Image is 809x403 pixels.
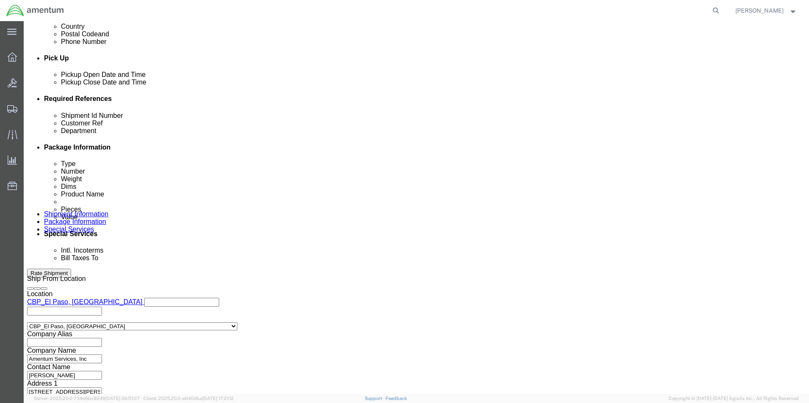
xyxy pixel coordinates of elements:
span: Server: 2025.20.0-734e5bc92d9 [34,396,140,401]
img: logo [6,4,64,17]
span: [DATE] 17:21:12 [202,396,234,401]
button: [PERSON_NAME] [735,5,798,16]
a: Support [365,396,386,401]
span: Client: 2025.20.0-e640dba [143,396,234,401]
iframe: FS Legacy Container [24,21,809,394]
a: Feedback [385,396,407,401]
span: Copyright © [DATE]-[DATE] Agistix Inc., All Rights Reserved [669,395,799,402]
span: Miguel Castro [735,6,784,15]
span: [DATE] 09:51:07 [105,396,140,401]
